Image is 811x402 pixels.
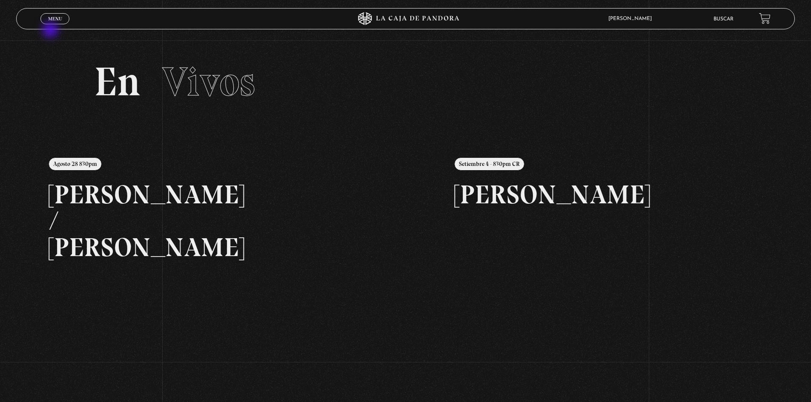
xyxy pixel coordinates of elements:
[48,16,62,21] span: Menu
[714,17,734,22] a: Buscar
[45,23,65,29] span: Cerrar
[94,62,717,102] h2: En
[759,13,771,24] a: View your shopping cart
[604,16,660,21] span: [PERSON_NAME]
[162,57,255,106] span: Vivos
